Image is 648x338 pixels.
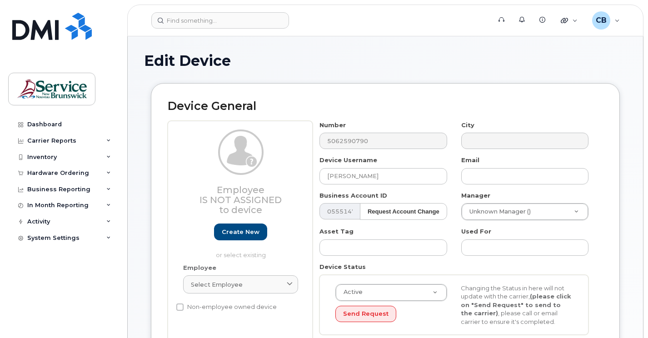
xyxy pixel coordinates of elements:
span: to device [219,204,262,215]
p: or select existing [183,251,298,259]
span: Select employee [191,280,243,289]
label: Non-employee owned device [176,302,277,313]
label: Manager [461,191,490,200]
span: Is not assigned [199,194,282,205]
button: Request Account Change [360,203,447,220]
h1: Edit Device [144,53,627,69]
h3: Employee [183,185,298,215]
div: Changing the Status in here will not update with the carrier, , please call or email carrier to e... [454,284,579,326]
label: Employee [183,263,216,272]
button: Send Request [335,306,396,323]
label: Device Status [319,263,366,271]
span: Unknown Manager () [464,208,531,216]
label: Used For [461,227,491,236]
a: Active [336,284,447,301]
h2: Device General [168,100,603,113]
label: City [461,121,474,129]
label: Email [461,156,479,164]
a: Unknown Manager () [462,204,588,220]
strong: (please click on "Send Request" to send to the carrier) [461,293,571,317]
label: Number [319,121,346,129]
input: Non-employee owned device [176,303,184,311]
span: Active [338,288,363,296]
strong: Request Account Change [368,208,439,215]
label: Asset Tag [319,227,354,236]
a: Create new [214,224,267,240]
label: Business Account ID [319,191,387,200]
a: Select employee [183,275,298,293]
label: Device Username [319,156,377,164]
